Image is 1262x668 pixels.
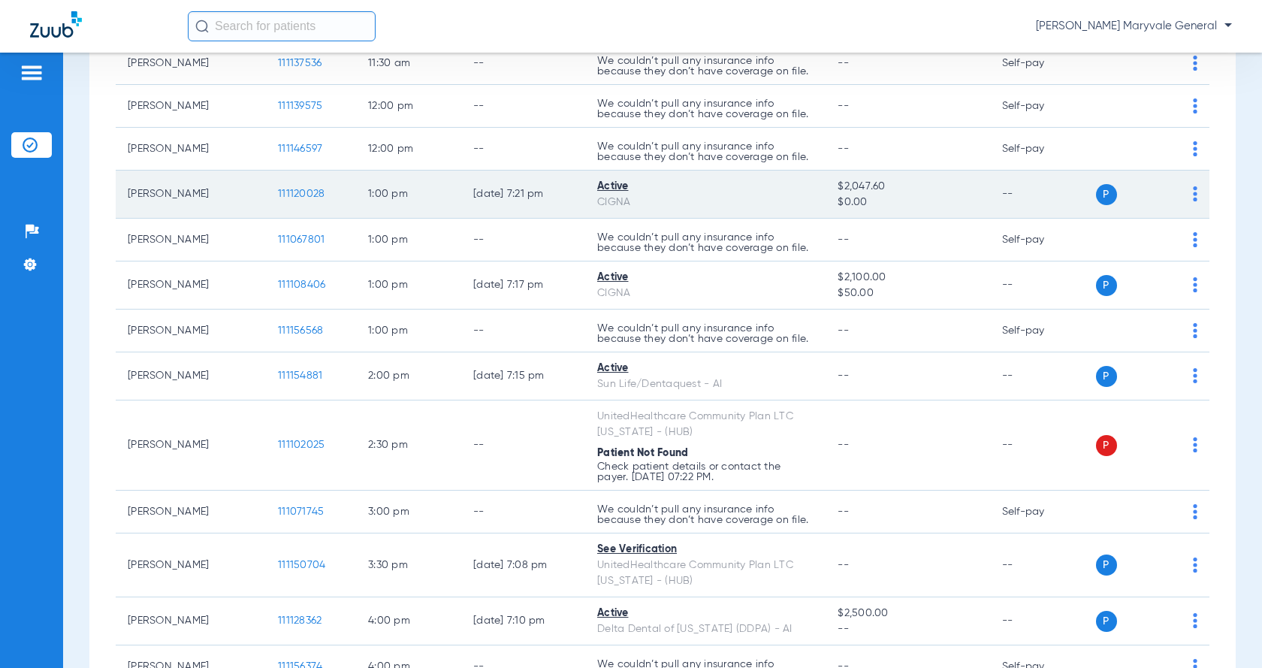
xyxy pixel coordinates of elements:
[597,195,814,210] div: CIGNA
[990,128,1091,171] td: Self-pay
[1193,504,1197,519] img: group-dot-blue.svg
[1096,435,1117,456] span: P
[597,409,814,440] div: UnitedHealthcare Community Plan LTC [US_STATE] - (HUB)
[278,506,324,517] span: 111071745
[1096,275,1117,296] span: P
[356,310,461,352] td: 1:00 PM
[838,325,849,336] span: --
[356,352,461,400] td: 2:00 PM
[1193,98,1197,113] img: group-dot-blue.svg
[597,376,814,392] div: Sun Life/Dentaquest - AI
[597,361,814,376] div: Active
[116,310,266,352] td: [PERSON_NAME]
[838,560,849,570] span: --
[838,270,977,286] span: $2,100.00
[597,621,814,637] div: Delta Dental of [US_STATE] (DDPA) - AI
[1036,19,1232,34] span: [PERSON_NAME] Maryvale General
[356,491,461,533] td: 3:00 PM
[116,491,266,533] td: [PERSON_NAME]
[1193,368,1197,383] img: group-dot-blue.svg
[278,615,322,626] span: 111128362
[461,400,585,491] td: --
[461,491,585,533] td: --
[461,85,585,128] td: --
[1193,56,1197,71] img: group-dot-blue.svg
[116,219,266,261] td: [PERSON_NAME]
[990,491,1091,533] td: Self-pay
[1096,555,1117,576] span: P
[990,171,1091,219] td: --
[356,171,461,219] td: 1:00 PM
[356,85,461,128] td: 12:00 PM
[278,234,325,245] span: 111067801
[278,560,325,570] span: 111150704
[1193,186,1197,201] img: group-dot-blue.svg
[838,286,977,301] span: $50.00
[990,42,1091,85] td: Self-pay
[597,323,814,344] p: We couldn’t pull any insurance info because they don’t have coverage on file.
[990,533,1091,597] td: --
[461,128,585,171] td: --
[461,597,585,645] td: [DATE] 7:10 PM
[1096,366,1117,387] span: P
[1193,141,1197,156] img: group-dot-blue.svg
[116,42,266,85] td: [PERSON_NAME]
[990,400,1091,491] td: --
[1096,184,1117,205] span: P
[356,219,461,261] td: 1:00 PM
[116,533,266,597] td: [PERSON_NAME]
[116,400,266,491] td: [PERSON_NAME]
[1187,596,1262,668] iframe: Chat Widget
[278,189,325,199] span: 111120028
[597,179,814,195] div: Active
[116,171,266,219] td: [PERSON_NAME]
[838,144,849,154] span: --
[461,310,585,352] td: --
[597,232,814,253] p: We couldn’t pull any insurance info because they don’t have coverage on file.
[195,20,209,33] img: Search Icon
[597,504,814,525] p: We couldn’t pull any insurance info because they don’t have coverage on file.
[278,58,322,68] span: 111137536
[838,179,977,195] span: $2,047.60
[838,101,849,111] span: --
[461,533,585,597] td: [DATE] 7:08 PM
[461,352,585,400] td: [DATE] 7:15 PM
[597,98,814,119] p: We couldn’t pull any insurance info because they don’t have coverage on file.
[30,11,82,38] img: Zuub Logo
[597,461,814,482] p: Check patient details or contact the payer. [DATE] 07:22 PM.
[990,352,1091,400] td: --
[356,261,461,310] td: 1:00 PM
[461,219,585,261] td: --
[1193,277,1197,292] img: group-dot-blue.svg
[20,64,44,82] img: hamburger-icon
[461,261,585,310] td: [DATE] 7:17 PM
[838,621,977,637] span: --
[278,144,322,154] span: 111146597
[356,42,461,85] td: 11:30 AM
[1193,437,1197,452] img: group-dot-blue.svg
[1193,558,1197,573] img: group-dot-blue.svg
[597,448,688,458] span: Patient Not Found
[597,542,814,558] div: See Verification
[356,128,461,171] td: 12:00 PM
[597,286,814,301] div: CIGNA
[1193,323,1197,338] img: group-dot-blue.svg
[838,195,977,210] span: $0.00
[116,597,266,645] td: [PERSON_NAME]
[278,440,325,450] span: 111102025
[116,261,266,310] td: [PERSON_NAME]
[597,270,814,286] div: Active
[116,128,266,171] td: [PERSON_NAME]
[838,606,977,621] span: $2,500.00
[278,101,322,111] span: 111139575
[597,56,814,77] p: We couldn’t pull any insurance info because they don’t have coverage on file.
[278,325,323,336] span: 111156568
[116,352,266,400] td: [PERSON_NAME]
[838,506,849,517] span: --
[838,58,849,68] span: --
[356,597,461,645] td: 4:00 PM
[278,370,322,381] span: 111154881
[990,219,1091,261] td: Self-pay
[990,261,1091,310] td: --
[278,280,325,290] span: 111108406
